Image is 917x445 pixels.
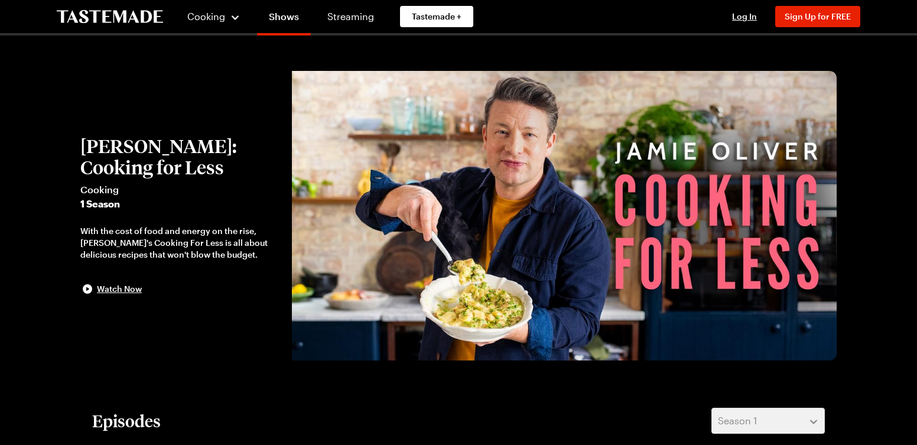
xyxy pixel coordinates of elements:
[80,183,280,197] span: Cooking
[721,11,768,22] button: Log In
[400,6,473,27] a: Tastemade +
[785,11,851,21] span: Sign Up for FREE
[292,71,837,360] img: Jamie Oliver: Cooking for Less
[80,135,280,178] h2: [PERSON_NAME]: Cooking for Less
[57,10,163,24] a: To Tastemade Home Page
[80,225,280,261] div: With the cost of food and energy on the rise, [PERSON_NAME]'s Cooking For Less is all about delic...
[711,408,825,434] button: Season 1
[97,283,142,295] span: Watch Now
[187,2,240,31] button: Cooking
[732,11,757,21] span: Log In
[718,414,757,428] span: Season 1
[775,6,860,27] button: Sign Up for FREE
[80,197,280,211] span: 1 Season
[92,410,161,431] h2: Episodes
[257,2,311,35] a: Shows
[80,135,280,296] button: [PERSON_NAME]: Cooking for LessCooking1 SeasonWith the cost of food and energy on the rise, [PERS...
[187,11,225,22] span: Cooking
[412,11,461,22] span: Tastemade +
